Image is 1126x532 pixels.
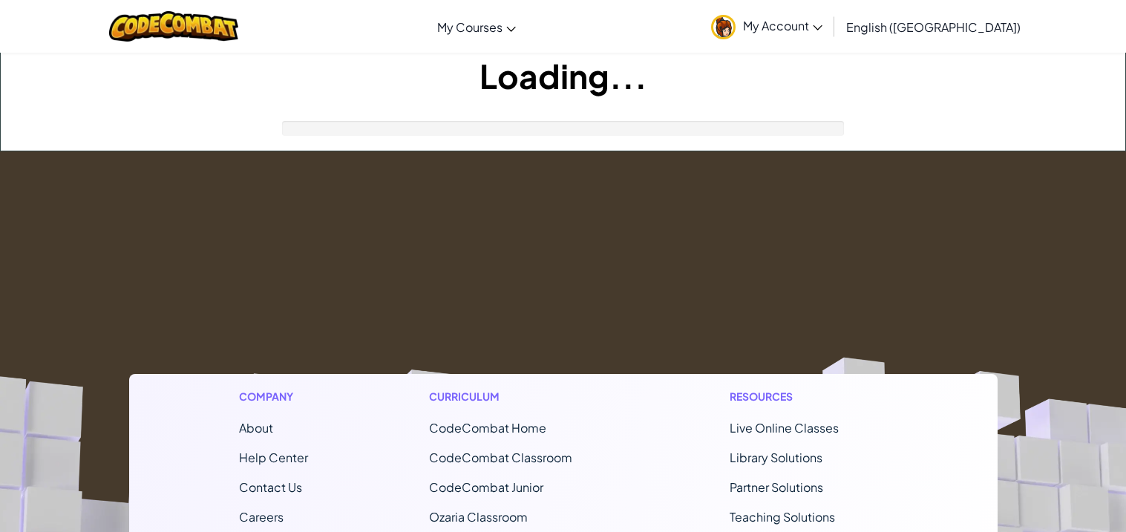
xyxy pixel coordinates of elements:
span: My Account [743,18,822,33]
a: Ozaria Classroom [429,509,528,525]
a: CodeCombat Classroom [429,450,572,465]
span: English ([GEOGRAPHIC_DATA]) [846,19,1021,35]
a: My Account [704,3,830,50]
h1: Resources [730,389,888,404]
img: CodeCombat logo [109,11,239,42]
img: avatar [711,15,736,39]
a: Library Solutions [730,450,822,465]
a: About [239,420,273,436]
a: Teaching Solutions [730,509,835,525]
span: My Courses [437,19,503,35]
a: English ([GEOGRAPHIC_DATA]) [839,7,1028,47]
a: Partner Solutions [730,479,823,495]
h1: Company [239,389,308,404]
a: Live Online Classes [730,420,839,436]
h1: Loading... [1,53,1125,99]
h1: Curriculum [429,389,609,404]
a: My Courses [430,7,523,47]
a: Help Center [239,450,308,465]
a: Careers [239,509,284,525]
a: CodeCombat Junior [429,479,543,495]
span: Contact Us [239,479,302,495]
span: CodeCombat Home [429,420,546,436]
